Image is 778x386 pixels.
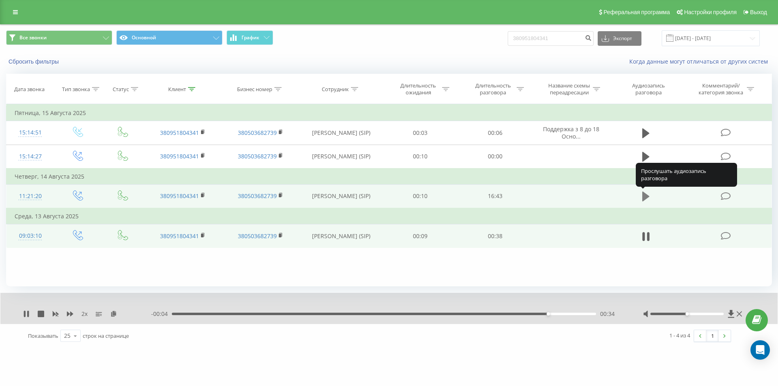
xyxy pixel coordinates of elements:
[160,129,199,136] a: 380951804341
[603,9,670,15] span: Реферальная программа
[457,145,532,168] td: 00:00
[237,86,272,93] div: Бизнес номер
[113,86,129,93] div: Статус
[116,30,222,45] button: Основной
[160,152,199,160] a: 380951804341
[706,330,718,341] a: 1
[622,82,675,96] div: Аудиозапись разговора
[684,9,737,15] span: Настройки профиля
[15,149,46,164] div: 15:14:27
[547,82,591,96] div: Название схемы переадресации
[15,125,46,141] div: 15:14:51
[6,58,63,65] button: Сбросить фильтры
[600,310,615,318] span: 00:34
[83,332,129,339] span: строк на странице
[15,228,46,244] div: 09:03:10
[227,30,273,45] button: График
[62,86,90,93] div: Тип звонка
[151,310,172,318] span: - 00:04
[19,34,47,41] span: Все звонки
[299,224,383,248] td: [PERSON_NAME] (SIP)
[6,168,772,185] td: Четверг, 14 Августа 2025
[457,184,532,208] td: 16:43
[685,312,688,316] div: Accessibility label
[238,232,277,240] a: 380503682739
[160,192,199,200] a: 380951804341
[457,121,532,145] td: 00:06
[457,224,532,248] td: 00:38
[669,331,690,339] div: 1 - 4 из 4
[28,332,58,339] span: Показывать
[238,152,277,160] a: 380503682739
[238,129,277,136] a: 380503682739
[397,82,440,96] div: Длительность ожидания
[471,82,515,96] div: Длительность разговора
[168,86,186,93] div: Клиент
[6,30,112,45] button: Все звонки
[299,184,383,208] td: [PERSON_NAME] (SIP)
[629,58,772,65] a: Когда данные могут отличаться от других систем
[299,145,383,168] td: [PERSON_NAME] (SIP)
[636,163,737,187] div: Прослушать аудиозапись разговора
[383,145,457,168] td: 00:10
[598,31,641,46] button: Экспорт
[6,208,772,224] td: Среда, 13 Августа 2025
[697,82,745,96] div: Комментарий/категория звонка
[383,184,457,208] td: 00:10
[750,9,767,15] span: Выход
[383,121,457,145] td: 00:03
[383,224,457,248] td: 00:09
[15,188,46,204] div: 11:21:20
[322,86,349,93] div: Сотрудник
[242,35,259,41] span: График
[508,31,594,46] input: Поиск по номеру
[81,310,88,318] span: 2 x
[299,121,383,145] td: [PERSON_NAME] (SIP)
[750,340,770,360] div: Open Intercom Messenger
[160,232,199,240] a: 380951804341
[543,125,599,140] span: Поддержка з 8 до 18 Осно...
[14,86,45,93] div: Дата звонка
[238,192,277,200] a: 380503682739
[64,332,71,340] div: 25
[547,312,550,316] div: Accessibility label
[6,105,772,121] td: Пятница, 15 Августа 2025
